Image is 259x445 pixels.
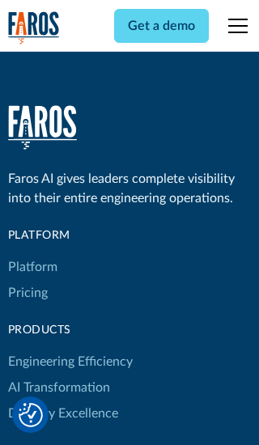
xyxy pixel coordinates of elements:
[8,375,110,400] a: AI Transformation
[19,403,43,427] img: Revisit consent button
[219,6,251,45] div: menu
[19,403,43,427] button: Cookie Settings
[8,400,118,426] a: Delivery Excellence
[8,11,60,44] a: home
[8,169,252,208] div: Faros AI gives leaders complete visibility into their entire engineering operations.
[8,227,133,244] div: Platform
[8,349,133,375] a: Engineering Efficiency
[8,11,60,44] img: Logo of the analytics and reporting company Faros.
[8,280,48,306] a: Pricing
[8,105,77,150] img: Faros Logo White
[8,105,77,150] a: home
[114,9,209,43] a: Get a demo
[8,254,57,280] a: Platform
[8,322,133,339] div: products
